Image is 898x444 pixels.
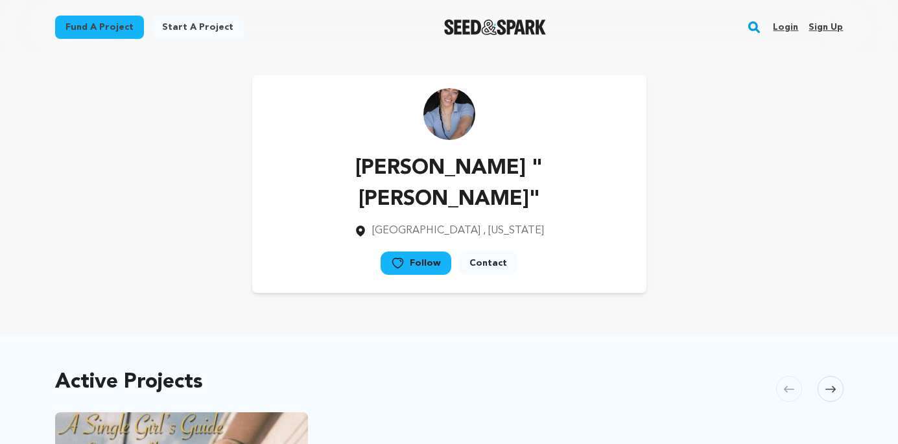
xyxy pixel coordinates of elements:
[55,373,203,391] h2: Active Projects
[773,17,798,38] a: Login
[809,17,843,38] a: Sign up
[152,16,244,39] a: Start a project
[444,19,546,35] img: Seed&Spark Logo Dark Mode
[55,16,144,39] a: Fund a project
[381,251,451,275] a: Follow
[372,226,480,236] span: [GEOGRAPHIC_DATA]
[444,19,546,35] a: Seed&Spark Homepage
[423,88,475,140] img: https://seedandspark-static.s3.us-east-2.amazonaws.com/images/User/002/274/636/medium/7a2411b1366...
[459,251,517,275] a: Contact
[273,153,626,215] p: [PERSON_NAME] "[PERSON_NAME]"
[483,226,544,236] span: , [US_STATE]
